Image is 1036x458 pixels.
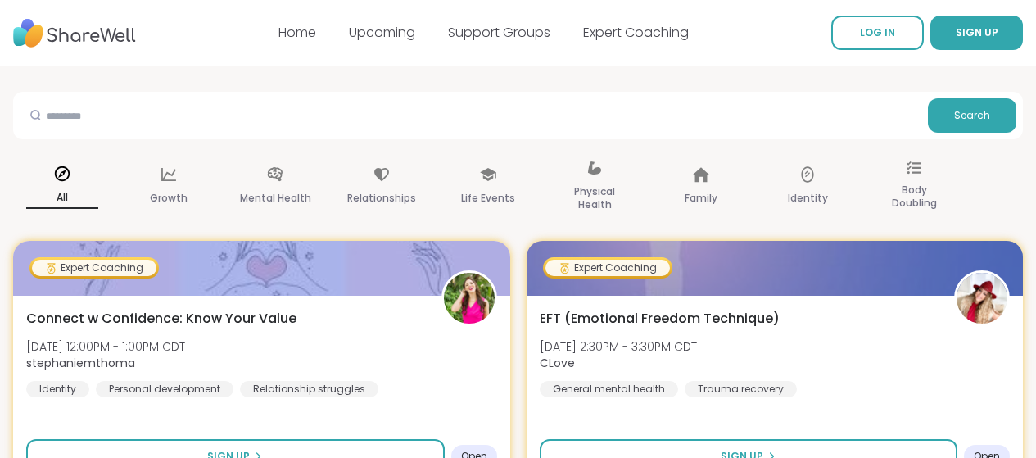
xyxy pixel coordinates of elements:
a: Expert Coaching [583,23,689,42]
b: CLove [540,355,575,371]
span: LOG IN [860,25,895,39]
p: All [26,188,98,209]
p: Body Doubling [878,180,950,213]
a: LOG IN [831,16,924,50]
a: Upcoming [349,23,415,42]
div: Relationship struggles [240,381,378,397]
span: SIGN UP [956,25,998,39]
span: Search [954,108,990,123]
p: Family [685,188,717,208]
span: Connect w Confidence: Know Your Value [26,309,296,329]
img: CLove [957,273,1007,324]
b: stephaniemthoma [26,355,135,371]
p: Physical Health [559,182,631,215]
div: Personal development [96,381,233,397]
span: [DATE] 2:30PM - 3:30PM CDT [540,338,697,355]
div: Expert Coaching [545,260,670,276]
span: [DATE] 12:00PM - 1:00PM CDT [26,338,185,355]
p: Identity [788,188,828,208]
div: Identity [26,381,89,397]
p: Mental Health [240,188,311,208]
p: Life Events [461,188,515,208]
p: Relationships [347,188,416,208]
button: SIGN UP [930,16,1023,50]
a: Home [278,23,316,42]
div: General mental health [540,381,678,397]
img: ShareWell Nav Logo [13,11,136,56]
div: Trauma recovery [685,381,797,397]
img: stephaniemthoma [444,273,495,324]
div: Expert Coaching [32,260,156,276]
span: EFT (Emotional Freedom Technique) [540,309,780,329]
a: Support Groups [448,23,550,42]
p: Growth [150,188,188,208]
button: Search [928,98,1016,133]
